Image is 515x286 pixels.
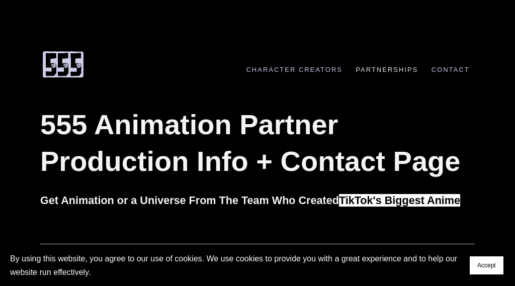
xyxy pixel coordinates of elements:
span: Accept [477,262,496,269]
a: Contact [426,66,475,73]
h2: Get Animation or a Universe From The Team Who Created [40,194,475,208]
button: Accept [470,256,503,274]
a: Character Creators [241,66,348,73]
p: By using this website, you agree to our use of cookies. We use cookies to provide you with a grea... [10,252,460,279]
span: TikTok's Biggest Anime [339,194,460,207]
a: Partnerships [351,66,423,73]
a: 555 Comic [40,56,85,71]
img: 555 Comic [40,50,85,78]
h1: 555 Animation Partner Production Info + Contact Page [40,107,475,180]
